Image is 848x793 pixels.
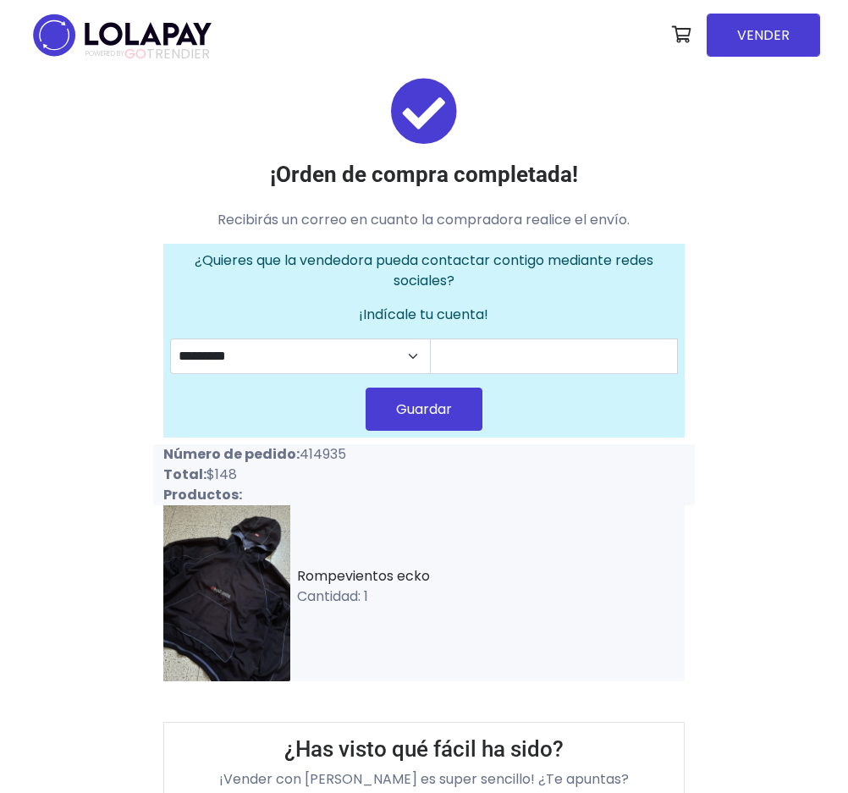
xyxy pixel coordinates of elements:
[178,769,670,790] p: ¡Vender con [PERSON_NAME] es super sencillo! ¿Te apuntas?
[163,505,290,681] img: small_1721534611793.jpeg
[366,388,482,431] button: Guardar
[163,465,414,485] p: $148
[170,251,678,291] p: ¿Quieres que la vendedora pueda contactar contigo mediante redes sociales?
[170,305,678,325] p: ¡Indícale tu cuenta!
[163,465,206,484] strong: Total:
[163,210,685,230] p: Recibirás un correo en cuanto la compradora realice el envío.
[163,485,242,504] strong: Productos:
[297,566,430,586] a: Rompevientos ecko
[124,44,146,63] span: GO
[85,49,124,58] span: POWERED BY
[28,8,217,62] img: logo
[85,47,210,62] span: TRENDIER
[163,444,414,465] p: 414935
[163,162,685,188] h3: ¡Orden de compra completada!
[707,14,820,57] a: VENDER
[178,736,670,763] h3: ¿Has visto qué fácil ha sido?
[297,586,685,607] p: Cantidad: 1
[163,444,300,464] strong: Número de pedido:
